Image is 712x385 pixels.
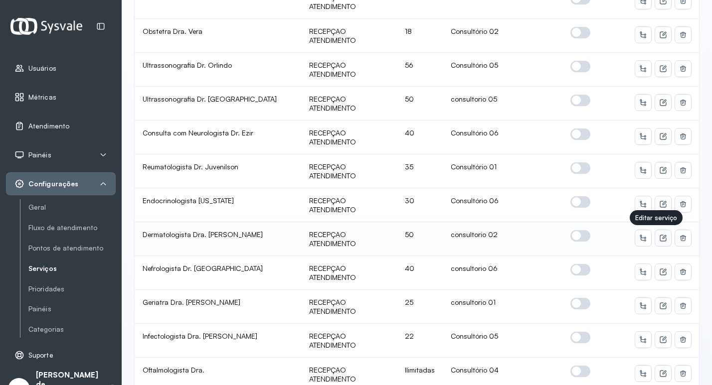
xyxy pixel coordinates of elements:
a: Pontos de atendimento [28,242,116,255]
span: Métricas [28,93,56,102]
div: RECEPÇAO ATENDIMENTO [309,366,389,383]
a: Painéis [28,305,116,313]
a: Painéis [28,303,116,315]
td: Reumatologista Dr. Juvenilson [135,154,301,188]
a: Geral [28,201,116,214]
td: Consultório 06 [443,188,562,222]
td: consultorio 01 [443,290,562,324]
a: Atendimento [14,121,107,131]
td: consultorio 06 [443,256,562,290]
td: 50 [397,222,443,256]
span: Painéis [28,151,51,159]
a: Fluxo de atendimento [28,222,116,234]
td: consultorio 05 [443,87,562,121]
div: RECEPÇAO ATENDIMENTO [309,128,389,146]
td: Endocrinologista [US_STATE] [135,188,301,222]
div: RECEPÇAO ATENDIMENTO [309,95,389,112]
td: consultorio 02 [443,222,562,256]
a: Métricas [14,92,107,102]
div: RECEPÇAO ATENDIMENTO [309,230,389,248]
div: RECEPÇAO ATENDIMENTO [309,61,389,78]
td: 35 [397,154,443,188]
td: Consultório 05 [443,53,562,87]
a: Categorias [28,325,116,334]
td: Nefrologista Dr. [GEOGRAPHIC_DATA] [135,256,301,290]
td: 30 [397,188,443,222]
div: RECEPÇAO ATENDIMENTO [309,264,389,281]
div: RECEPÇAO ATENDIMENTO [309,196,389,214]
td: 40 [397,121,443,154]
td: Ultrassonografia Dr. [GEOGRAPHIC_DATA] [135,87,301,121]
a: Usuários [14,63,107,73]
td: 50 [397,87,443,121]
td: Consulta com Neurologista Dr. Ezir [135,121,301,154]
div: RECEPÇAO ATENDIMENTO [309,332,389,349]
td: Consultório 05 [443,324,562,358]
td: 22 [397,324,443,358]
td: Consultório 06 [443,121,562,154]
td: Dermatologista Dra. [PERSON_NAME] [135,222,301,256]
a: Categorias [28,323,116,336]
td: Geriatra Dra. [PERSON_NAME] [135,290,301,324]
td: 40 [397,256,443,290]
td: Ultrassonografia Dr. Orlindo [135,53,301,87]
td: Infectologista Dra. [PERSON_NAME] [135,324,301,358]
a: Serviços [28,264,116,273]
td: 25 [397,290,443,324]
span: Atendimento [28,122,69,130]
a: Serviços [28,262,116,275]
span: Usuários [28,64,56,73]
a: Pontos de atendimento [28,244,116,253]
span: Configurações [28,180,78,188]
div: RECEPÇAO ATENDIMENTO [309,162,389,180]
td: Obstetra Dra. Vera [135,19,301,53]
td: Consultório 02 [443,19,562,53]
div: RECEPÇAO ATENDIMENTO [309,27,389,44]
a: Geral [28,203,116,212]
a: Fluxo de atendimento [28,224,116,232]
td: Consultório 01 [443,154,562,188]
img: Logotipo do estabelecimento [10,18,82,34]
a: Prioridades [28,285,116,293]
div: RECEPÇAO ATENDIMENTO [309,298,389,315]
td: 18 [397,19,443,53]
td: 56 [397,53,443,87]
a: Prioridades [28,283,116,295]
